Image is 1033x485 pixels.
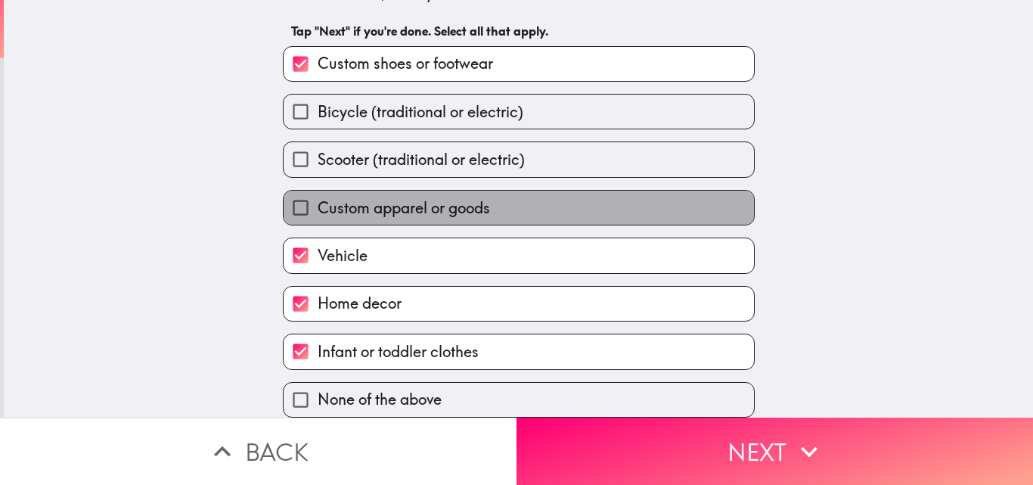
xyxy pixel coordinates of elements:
[318,245,368,266] span: Vehicle
[318,389,442,410] span: None of the above
[291,23,746,39] h6: Tap "Next" if you're done. Select all that apply.
[284,191,754,225] button: Custom apparel or goods
[516,418,1033,485] button: Next
[284,287,754,321] button: Home decor
[284,238,754,272] button: Vehicle
[284,383,754,417] button: None of the above
[318,197,490,219] span: Custom apparel or goods
[318,341,479,362] span: Infant or toddler clothes
[284,334,754,368] button: Infant or toddler clothes
[318,293,402,314] span: Home decor
[284,142,754,176] button: Scooter (traditional or electric)
[318,149,525,170] span: Scooter (traditional or electric)
[284,95,754,129] button: Bicycle (traditional or electric)
[318,53,493,74] span: Custom shoes or footwear
[284,47,754,81] button: Custom shoes or footwear
[318,101,523,123] span: Bicycle (traditional or electric)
